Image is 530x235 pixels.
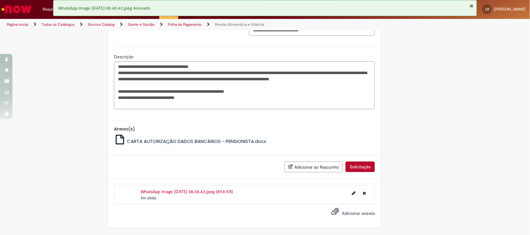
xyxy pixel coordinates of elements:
textarea: Descrição [114,61,375,109]
img: ServiceNow [1,3,33,16]
a: Pensão Alimentícia e Vitalícia [215,22,264,27]
h5: Anexo(s) [114,126,375,132]
a: Todos os Catálogos [42,22,75,27]
span: Descrição [114,54,135,60]
span: Requisições [43,6,64,12]
span: CARTA AUTORIZAÇÃO DADOS BANCÁRIOS - PENSIONISTA.docx [127,138,266,144]
input: Nome da Pensionista [249,25,375,36]
button: Excluir WhatsApp Image 2025-08-29 at 08.48.43.jpeg [359,188,370,198]
span: Adicionar anexos [342,211,375,216]
span: LR [485,7,489,11]
button: Fechar Notificação [469,3,473,8]
a: Gente e Gestão [128,22,155,27]
a: CARTA AUTORIZAÇÃO DADOS BANCÁRIOS - PENSIONISTA.docx [114,138,266,144]
a: Página inicial [7,22,28,27]
a: Folha de Pagamento [168,22,202,27]
button: Adicionar anexos [329,206,341,220]
time: 29/08/2025 08:49:15 [141,195,156,201]
a: WhatsApp Image [DATE] 08.48.43.jpeg (89.8 KB) [141,189,233,194]
button: Solicitação [346,162,375,172]
button: Adicionar ao Rascunho [284,162,343,172]
ul: Trilhas de página [5,19,349,30]
button: Editar nome de arquivo WhatsApp Image 2025-08-29 at 08.48.43.jpeg [348,188,359,198]
a: Service Catalog [88,22,115,27]
span: WhatsApp Image [DATE] 08.48.43.jpeg Anexado [58,5,150,11]
span: 1m atrás [141,195,156,201]
span: [PERSON_NAME] [494,7,525,12]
